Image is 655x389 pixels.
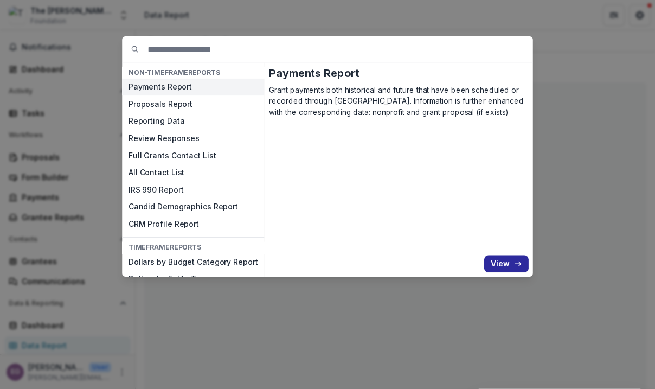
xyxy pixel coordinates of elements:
[122,164,264,182] button: All Contact List
[269,67,528,80] h2: Payments Report
[122,79,264,96] button: Payments Report
[122,216,264,233] button: CRM Profile Report
[269,84,528,118] p: Grant payments both historical and future that have been scheduled or recorded through [GEOGRAPHI...
[122,130,264,148] button: Review Responses
[122,199,264,216] button: Candid Demographics Report
[122,113,264,130] button: Reporting Data
[122,182,264,199] button: IRS 990 Report
[122,67,264,79] h4: NON-TIMEFRAME Reports
[122,271,264,289] button: Dollars by Entity Tags
[122,242,264,254] h4: TIMEFRAME Reports
[122,254,264,271] button: Dollars by Budget Category Report
[122,96,264,113] button: Proposals Report
[484,255,529,272] button: View
[122,148,264,165] button: Full Grants Contact List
